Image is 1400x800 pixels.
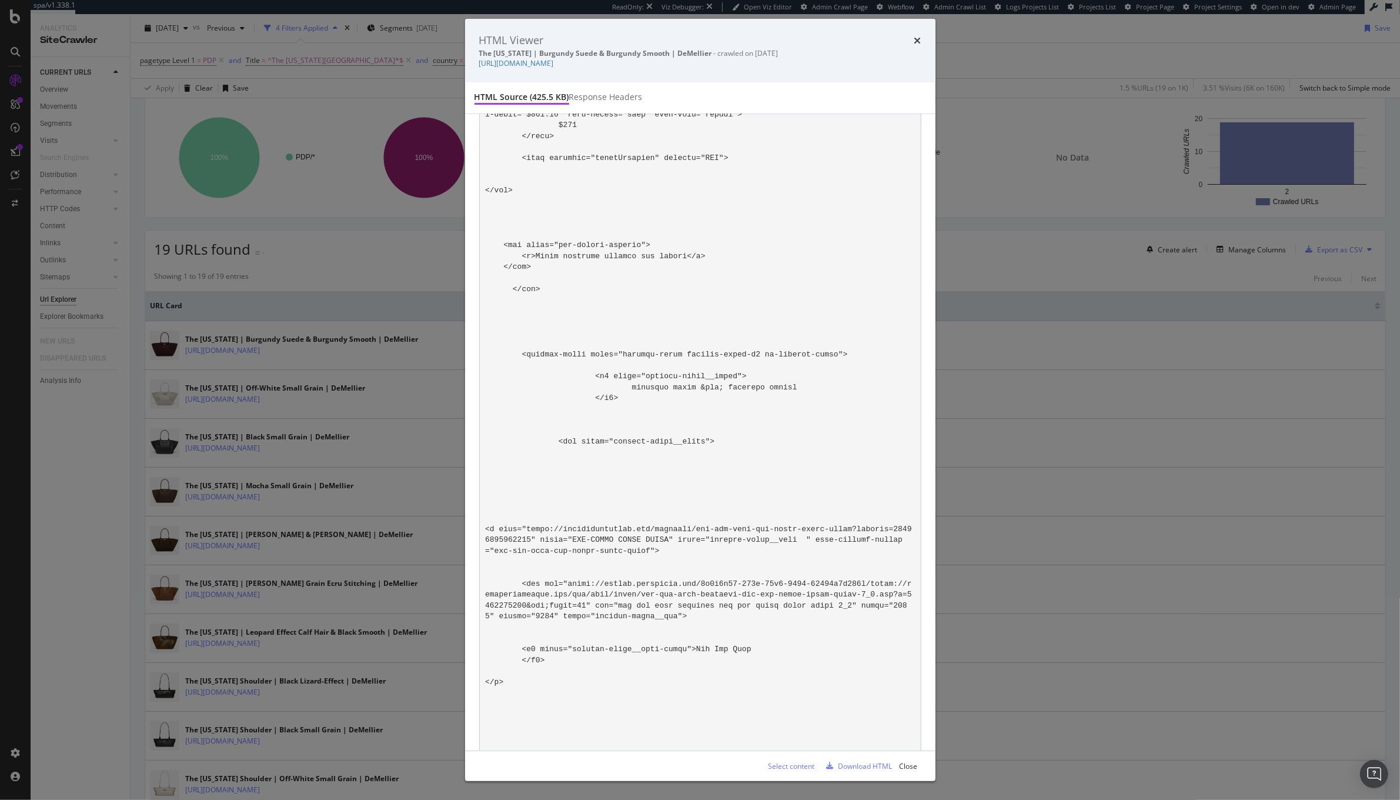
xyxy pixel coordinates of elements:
[769,761,815,771] div: Select content
[756,761,818,772] button: Select content
[479,48,921,58] div: - crawled on [DATE]
[818,761,896,772] button: Download HTML
[838,761,893,771] div: Download HTML
[1360,760,1388,788] div: Open Intercom Messenger
[914,33,921,48] div: times
[475,91,569,103] div: HTML source (425.5 KB)
[479,33,544,48] div: HTML Viewer
[479,58,554,68] a: [URL][DOMAIN_NAME]
[569,91,643,103] div: Response Headers
[900,761,918,771] div: Close
[896,761,921,772] button: Close
[479,48,712,58] strong: The [US_STATE] | Burgundy Suede & Burgundy Smooth | DeMellier
[465,19,935,781] div: modal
